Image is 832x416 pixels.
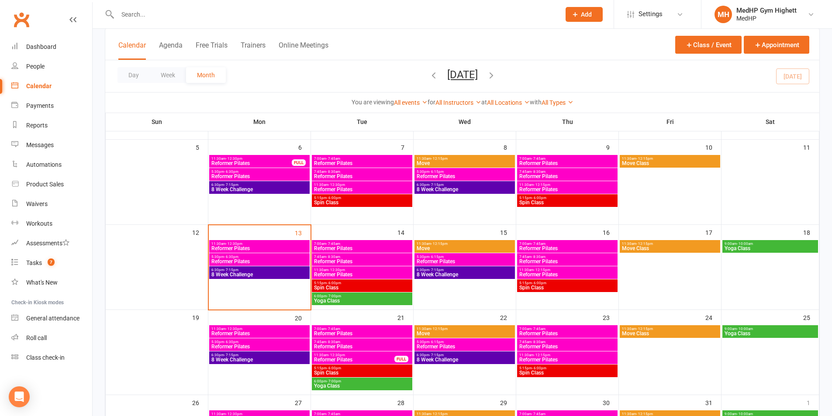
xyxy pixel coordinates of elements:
[26,122,48,129] div: Reports
[429,170,444,174] span: - 6:15pm
[519,353,616,357] span: 11:30am
[532,412,545,416] span: - 7:45am
[724,242,816,246] span: 9:00am
[530,99,542,106] strong: with
[211,161,292,166] span: Reformer Pilates
[519,272,616,277] span: Reformer Pilates
[519,285,616,290] span: Spin Class
[295,225,311,240] div: 13
[196,140,208,154] div: 5
[211,268,308,272] span: 6:30pm
[211,357,308,362] span: 8 Week Challenge
[11,309,92,328] a: General attendance kiosk mode
[327,196,341,200] span: - 6:00pm
[429,183,444,187] span: - 7:15pm
[519,255,616,259] span: 7:45am
[429,268,444,272] span: - 7:15pm
[327,379,341,383] span: - 7:00pm
[224,170,238,174] span: - 6:30pm
[224,353,238,357] span: - 7:15pm
[26,220,52,227] div: Workouts
[394,356,408,362] div: FULL
[532,281,546,285] span: - 6:00pm
[500,225,516,239] div: 15
[394,99,428,106] a: All events
[314,161,411,166] span: Reformer Pilates
[26,161,62,168] div: Automations
[519,183,616,187] span: 11:30am
[566,7,603,22] button: Add
[431,242,448,246] span: - 12:15pm
[532,196,546,200] span: - 6:00pm
[737,242,753,246] span: - 10:00am
[519,187,616,192] span: Reformer Pilates
[26,181,64,188] div: Product Sales
[314,344,411,349] span: Reformer Pilates
[11,96,92,116] a: Payments
[416,331,513,336] span: Move
[352,99,394,106] strong: You are viewing
[314,294,411,298] span: 6:00pm
[314,259,411,264] span: Reformer Pilates
[519,412,616,416] span: 7:00am
[705,140,721,154] div: 10
[542,99,573,106] a: All Types
[639,4,663,24] span: Settings
[298,140,311,154] div: 6
[314,357,395,362] span: Reformer Pilates
[675,36,742,54] button: Class / Event
[621,331,718,336] span: Move Class
[211,187,308,192] span: 8 Week Challenge
[326,170,340,174] span: - 8:30am
[26,43,56,50] div: Dashboard
[117,67,150,83] button: Day
[314,170,411,174] span: 7:45am
[397,225,413,239] div: 14
[532,366,546,370] span: - 6:00pm
[519,170,616,174] span: 7:45am
[211,331,308,336] span: Reformer Pilates
[416,187,513,192] span: 8 Week Challenge
[314,298,411,303] span: Yoga Class
[192,395,208,409] div: 26
[621,246,718,251] span: Move Class
[11,57,92,76] a: People
[416,157,513,161] span: 11:30am
[621,242,718,246] span: 11:30am
[429,340,444,344] span: - 6:15pm
[314,246,411,251] span: Reformer Pilates
[150,67,186,83] button: Week
[328,183,345,187] span: - 12:30pm
[519,174,616,179] span: Reformer Pilates
[211,353,308,357] span: 6:30pm
[11,234,92,253] a: Assessments
[519,281,616,285] span: 5:15pm
[26,315,79,322] div: General attendance
[26,334,47,341] div: Roll call
[327,281,341,285] span: - 6:00pm
[211,170,308,174] span: 5:30pm
[603,225,618,239] div: 16
[431,327,448,331] span: - 12:15pm
[279,41,328,60] button: Online Meetings
[11,194,92,214] a: Waivers
[327,366,341,370] span: - 6:00pm
[416,161,513,166] span: Move
[10,9,32,31] a: Clubworx
[11,37,92,57] a: Dashboard
[519,357,616,362] span: Reformer Pilates
[636,242,653,246] span: - 12:15pm
[326,242,340,246] span: - 7:45am
[416,242,513,246] span: 11:30am
[724,246,816,251] span: Yoga Class
[211,259,308,264] span: Reformer Pilates
[636,157,653,161] span: - 12:15pm
[636,412,653,416] span: - 12:15pm
[192,225,208,239] div: 12
[314,242,411,246] span: 7:00am
[224,255,238,259] span: - 6:30pm
[327,294,341,298] span: - 7:00pm
[326,340,340,344] span: - 8:30am
[519,242,616,246] span: 7:00am
[621,161,718,166] span: Move Class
